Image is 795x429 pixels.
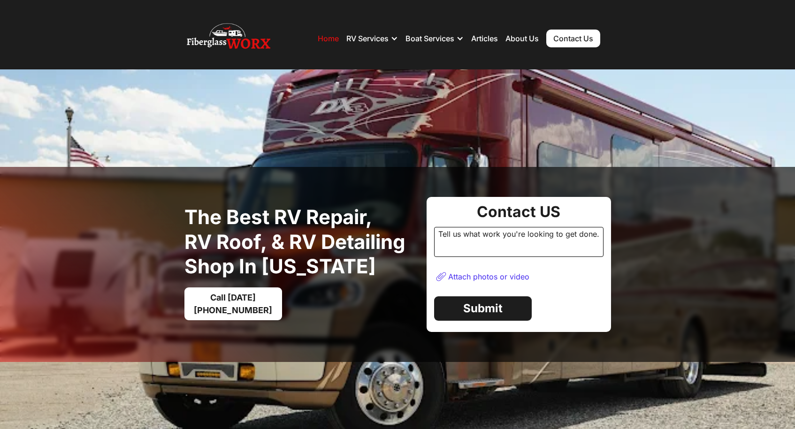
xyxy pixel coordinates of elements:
[405,34,454,43] div: Boat Services
[434,296,532,321] a: Submit
[505,34,539,43] a: About Us
[546,30,600,47] a: Contact Us
[346,24,398,53] div: RV Services
[434,227,604,257] div: Tell us what work you're looking to get done.
[471,34,498,43] a: Articles
[318,34,339,43] a: Home
[184,205,419,279] h1: The best RV Repair, RV Roof, & RV Detailing Shop in [US_STATE]
[448,272,529,281] div: Attach photos or video
[184,287,282,320] a: Call [DATE][PHONE_NUMBER]
[405,24,464,53] div: Boat Services
[434,204,604,219] div: Contact US
[346,34,389,43] div: RV Services
[187,20,270,57] img: Fiberglass Worx - RV and Boat repair, RV Roof, RV and Boat Detailing Company Logo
